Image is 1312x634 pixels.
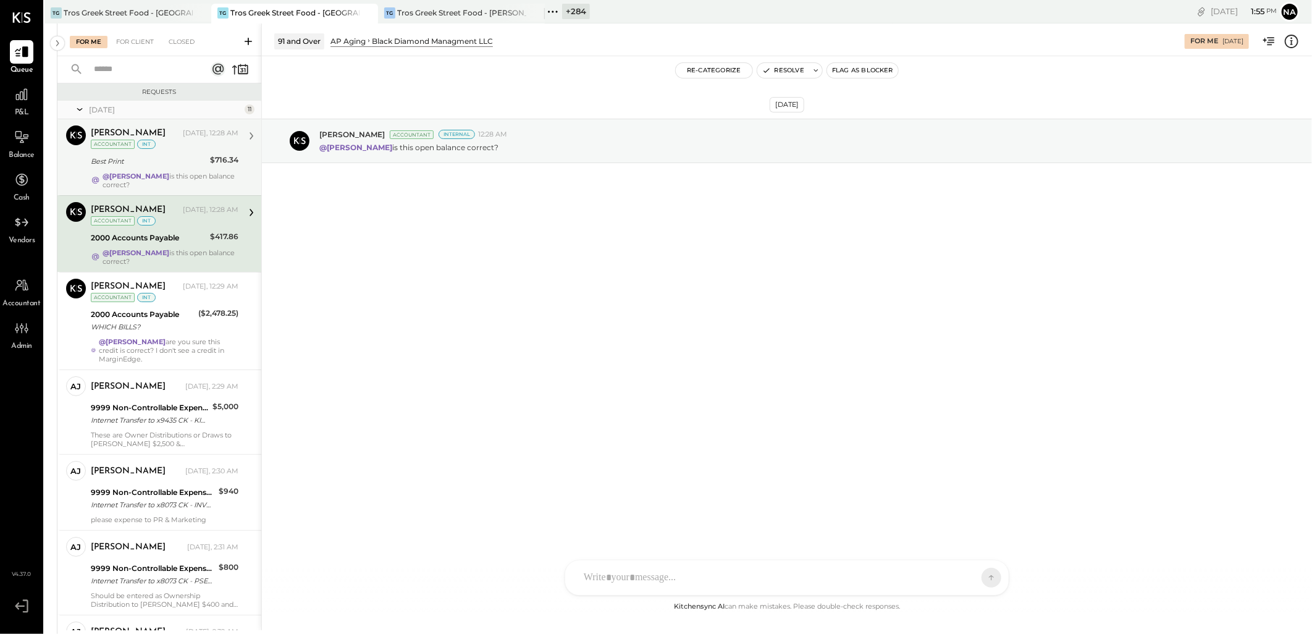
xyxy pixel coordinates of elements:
[1,168,43,204] a: Cash
[397,7,526,18] div: Tros Greek Street Food - [PERSON_NAME]
[91,155,206,167] div: Best Print
[15,108,29,119] span: P&L
[99,337,166,346] strong: @[PERSON_NAME]
[99,337,238,363] div: are you sure this credit is correct? I don't see a credit in MarginEdge.
[11,341,32,352] span: Admin
[89,104,242,115] div: [DATE]
[384,7,395,19] div: TG
[91,402,209,414] div: 9999 Non-Controllable Expenses:Other Income and Expenses:To Be Classified P&L
[91,465,166,478] div: [PERSON_NAME]
[562,4,590,19] div: + 284
[103,172,169,180] strong: @[PERSON_NAME]
[91,515,238,524] div: please expense to PR & Marketing
[91,293,135,302] div: Accountant
[137,216,156,226] div: int
[390,130,434,139] div: Accountant
[210,230,238,243] div: $417.86
[91,499,215,511] div: Internet Transfer to x8073 CK - INVOICE 1053-KPRA
[827,63,898,78] button: Flag as Blocker
[198,307,238,319] div: ($2,478.25)
[91,204,166,216] div: [PERSON_NAME]
[210,154,238,166] div: $716.34
[91,381,166,393] div: [PERSON_NAME]
[230,7,360,18] div: Tros Greek Street Food - [GEOGRAPHIC_DATA]
[3,298,41,310] span: Accountant
[11,65,33,76] span: Queue
[14,193,30,204] span: Cash
[110,36,160,48] div: For Client
[70,36,107,48] div: For Me
[137,140,156,149] div: int
[245,104,254,114] div: 11
[1,125,43,161] a: Balance
[103,172,238,189] div: is this open balance correct?
[478,130,507,140] span: 12:28 AM
[91,281,166,293] div: [PERSON_NAME]
[1280,2,1300,22] button: Na
[64,7,193,18] div: Tros Greek Street Food - [GEOGRAPHIC_DATA]
[676,63,752,78] button: Re-Categorize
[1222,37,1243,46] div: [DATE]
[770,97,804,112] div: [DATE]
[185,467,238,476] div: [DATE], 2:30 AM
[162,36,201,48] div: Closed
[91,321,195,333] div: WHICH BILLS?
[1211,6,1277,17] div: [DATE]
[1,211,43,247] a: Vendors
[51,7,62,19] div: TG
[183,282,238,292] div: [DATE], 12:29 AM
[439,130,475,139] div: Internal
[91,541,166,554] div: [PERSON_NAME]
[1195,5,1208,18] div: copy link
[91,216,135,226] div: Accountant
[372,36,493,46] div: Black Diamond Managment LLC
[91,308,195,321] div: 2000 Accounts Payable
[71,541,82,553] div: AJ
[319,129,385,140] span: [PERSON_NAME]
[91,414,209,426] div: Internet Transfer to x9435 CK - KICK UP
[185,382,238,392] div: [DATE], 2:29 AM
[71,465,82,477] div: AJ
[91,431,238,448] div: These are Owner Distributions or Draws to [PERSON_NAME] $2,500 & [PERSON_NAME] $2,500
[319,142,498,153] p: is this open balance correct?
[219,485,238,497] div: $940
[64,88,255,96] div: Requests
[1,40,43,76] a: Queue
[1190,36,1218,46] div: For Me
[183,205,238,215] div: [DATE], 12:28 AM
[91,575,215,587] div: Internet Transfer to x8073 CK - PSEG FOR [GEOGRAPHIC_DATA]
[137,293,156,302] div: int
[103,248,169,257] strong: @[PERSON_NAME]
[91,127,166,140] div: [PERSON_NAME]
[319,143,392,152] strong: @[PERSON_NAME]
[9,235,35,247] span: Vendors
[187,543,238,552] div: [DATE], 2:31 AM
[212,400,238,413] div: $5,000
[219,561,238,573] div: $800
[217,7,229,19] div: TG
[274,33,324,49] div: 91 and Over
[71,381,82,392] div: AJ
[1,316,43,352] a: Admin
[91,140,135,149] div: Accountant
[91,232,206,244] div: 2000 Accounts Payable
[757,63,809,78] button: Resolve
[9,150,35,161] span: Balance
[91,486,215,499] div: 9999 Non-Controllable Expenses:Other Income and Expenses:To Be Classified P&L
[1,83,43,119] a: P&L
[91,591,238,609] div: Should be entered as Ownership Distribution to [PERSON_NAME] $400 and [PERSON_NAME] $400.
[330,36,366,46] div: AP Aging
[1,274,43,310] a: Accountant
[183,129,238,138] div: [DATE], 12:28 AM
[91,562,215,575] div: 9999 Non-Controllable Expenses:Other Income and Expenses:To Be Classified P&L
[103,248,238,266] div: is this open balance correct?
